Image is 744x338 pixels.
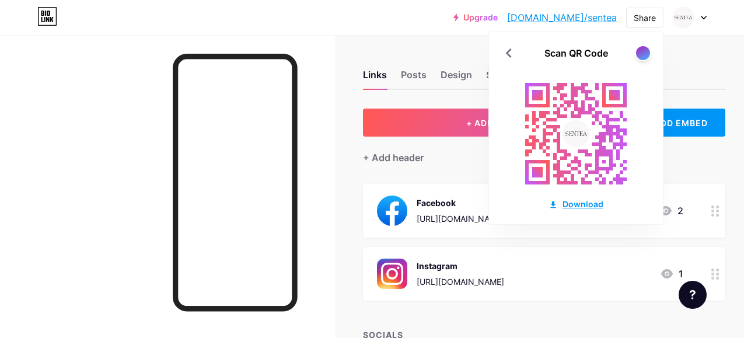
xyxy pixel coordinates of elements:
div: 1 [660,267,683,281]
div: Facebook [417,197,504,209]
div: Share [634,12,656,24]
div: + ADD EMBED [629,109,725,137]
img: Facebook [377,196,407,226]
div: Posts [401,68,427,89]
div: [URL][DOMAIN_NAME] [417,276,504,288]
button: + ADD LINK [363,109,620,137]
div: Subscribers [486,68,556,89]
div: Scan QR Code [544,46,608,60]
div: Download [549,198,603,210]
div: Links [363,68,387,89]
span: + ADD LINK [466,118,516,128]
img: sentea [672,6,694,29]
a: [DOMAIN_NAME]/sentea [507,11,617,25]
div: + Add header [363,151,424,165]
div: Instagram [417,260,504,272]
div: 2 [659,204,683,218]
img: Instagram [377,259,407,289]
a: Upgrade [453,13,498,22]
div: [URL][DOMAIN_NAME] [417,212,504,225]
div: Design [441,68,472,89]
